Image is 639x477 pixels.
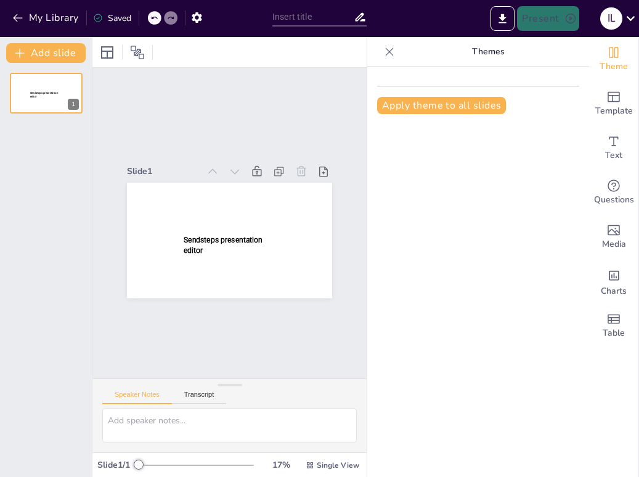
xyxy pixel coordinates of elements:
button: Add slide [6,43,86,63]
span: Table [603,326,625,340]
div: Add a table [589,304,638,348]
button: Speaker Notes [102,391,172,404]
input: Insert title [272,8,354,26]
div: Change the overall theme [589,37,638,81]
button: Apply theme to all slides [377,97,506,114]
button: Transcript [172,391,227,404]
button: Export to PowerPoint [490,6,515,31]
div: Layout [97,43,117,62]
div: Add ready made slides [589,81,638,126]
div: Sendsteps presentation editor1 [10,73,83,114]
span: Text [605,149,622,162]
button: Present [517,6,579,31]
span: Media [602,238,626,251]
div: I L [600,7,622,30]
div: Add images, graphics, shapes or video [589,215,638,259]
span: Single View [317,460,359,470]
p: Themes [399,37,577,67]
div: Add charts and graphs [589,259,638,304]
div: Saved [93,12,131,24]
div: 17 % [266,459,296,471]
span: Template [595,104,633,118]
div: Get real-time input from your audience [589,170,638,215]
div: Slide 1 / 1 [97,459,136,471]
span: Position [130,45,145,60]
span: Questions [594,193,634,207]
span: Sendsteps presentation editor [30,91,58,98]
span: Theme [600,60,628,73]
button: I L [600,6,622,31]
div: 1 [68,99,79,110]
div: Slide 1 [127,165,199,177]
span: Sendsteps presentation editor [184,236,263,255]
button: My Library [9,8,84,28]
div: Add text boxes [589,126,638,170]
span: Charts [601,284,627,298]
